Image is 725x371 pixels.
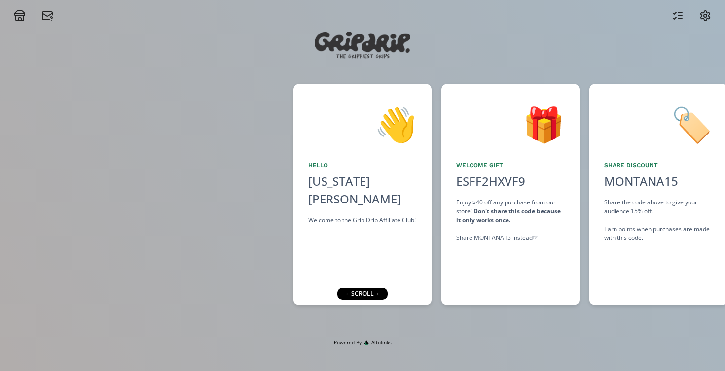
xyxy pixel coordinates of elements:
[456,161,565,169] div: Welcome Gift
[308,172,417,208] div: [US_STATE][PERSON_NAME]
[456,99,565,149] div: 🎁
[315,32,410,68] img: M82gw3Js2HZ4
[604,161,713,169] div: Share Discount
[364,340,369,345] img: favicon-32x32.png
[456,207,561,224] strong: Don't share this code because it only works once.
[450,172,531,190] div: ESFF2HXVF9
[604,198,713,242] div: Share the code above to give your audience 15% off. Earn points when purchases are made with this...
[604,99,713,149] div: 🏷️
[308,161,417,169] div: Hello
[308,99,417,149] div: 👋
[334,339,362,346] span: Powered By
[456,198,565,242] div: Enjoy $40 off any purchase from our store! Share MONTANA15 instead ☞
[604,172,678,190] div: MONTANA15
[371,339,392,346] span: Altolinks
[308,216,417,225] div: Welcome to the Grip Drip Affiliate Club!
[337,288,388,300] div: ← scroll →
